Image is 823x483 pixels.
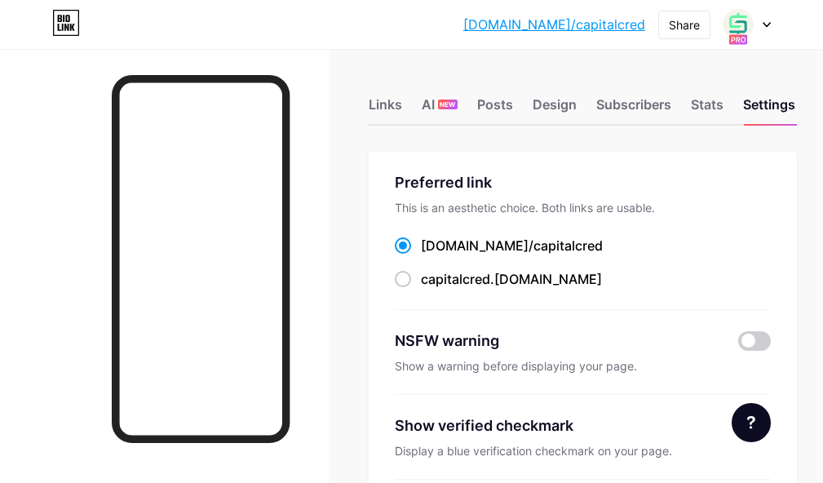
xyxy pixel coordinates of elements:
div: Display a blue verification checkmark on your page. [395,443,771,459]
div: Posts [477,95,513,124]
div: Links [369,95,402,124]
img: Fausto Pereira [723,9,754,40]
div: Show verified checkmark [395,414,573,436]
span: capitalcred [421,271,490,287]
div: [DOMAIN_NAME]/ [421,236,603,255]
div: Show a warning before displaying your page. [395,358,771,374]
div: NSFW warning [395,330,719,352]
div: Design [533,95,577,124]
div: AI [422,95,458,124]
div: .[DOMAIN_NAME] [421,269,602,289]
div: This is an aesthetic choice. Both links are usable. [395,200,771,216]
div: Subscribers [596,95,671,124]
a: [DOMAIN_NAME]/capitalcred [463,15,645,34]
span: NEW [440,100,455,109]
div: Settings [743,95,795,124]
div: Share [669,16,700,33]
div: Stats [691,95,723,124]
div: Preferred link [395,171,771,193]
span: capitalcred [533,237,603,254]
